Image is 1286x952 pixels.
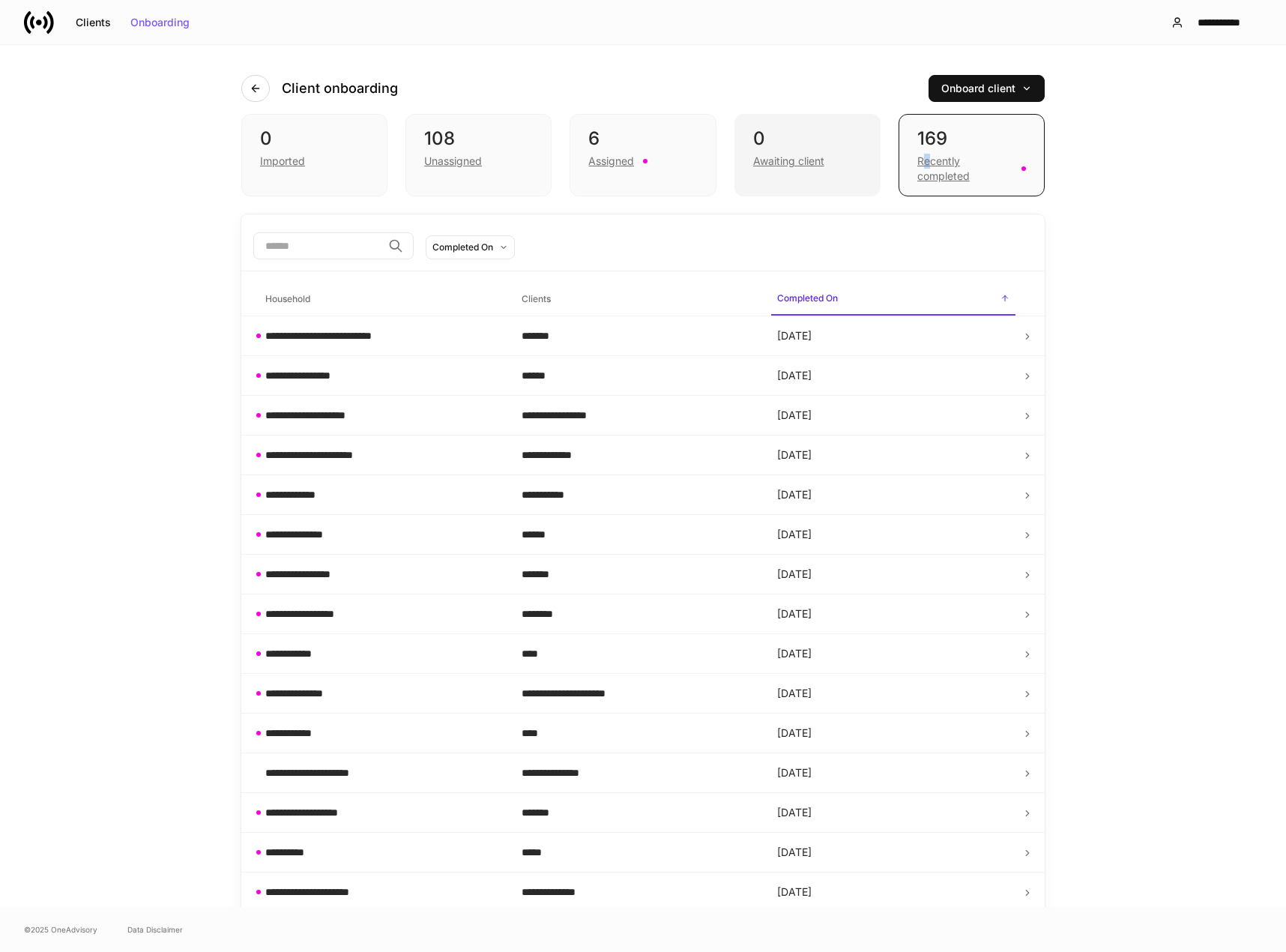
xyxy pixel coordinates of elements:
div: Onboarding [130,17,190,28]
button: Onboard client [929,75,1045,102]
div: 0 [260,127,369,151]
td: [DATE] [765,555,1021,594]
div: Completed On [432,240,493,254]
td: [DATE] [765,793,1021,833]
button: Onboarding [121,10,199,34]
td: [DATE] [765,515,1021,555]
td: [DATE] [765,396,1021,436]
h6: Clients [522,292,551,306]
td: [DATE] [765,436,1021,475]
td: [DATE] [765,475,1021,515]
div: 6 [588,127,697,151]
div: 0Imported [241,114,387,196]
div: 169 [917,127,1026,151]
div: 169Recently completed [899,114,1045,196]
td: [DATE] [765,316,1021,356]
td: [DATE] [765,753,1021,793]
span: Clients [516,284,760,315]
span: Completed On [771,283,1015,316]
td: [DATE] [765,356,1021,396]
button: Clients [66,10,121,34]
div: Awaiting client [753,154,824,169]
span: © 2025 OneAdvisory [24,924,97,936]
div: 6Assigned [570,114,716,196]
div: 0Awaiting client [734,114,881,196]
td: [DATE] [765,833,1021,873]
td: [DATE] [765,714,1021,753]
div: Clients [76,17,111,28]
a: Data Disclaimer [127,924,183,936]
div: 108 [424,127,533,151]
div: Onboard client [941,83,1032,94]
h6: Completed On [777,291,838,305]
button: Completed On [426,235,515,259]
div: 108Unassigned [405,114,552,196]
td: [DATE] [765,674,1021,714]
h4: Client onboarding [282,79,398,97]
td: [DATE] [765,873,1021,912]
span: Household [259,284,504,315]
div: Imported [260,154,305,169]
td: [DATE] [765,594,1021,634]
div: Unassigned [424,154,482,169]
div: Recently completed [917,154,1012,184]
h6: Household [265,292,310,306]
td: [DATE] [765,634,1021,674]
div: 0 [753,127,862,151]
div: Assigned [588,154,634,169]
